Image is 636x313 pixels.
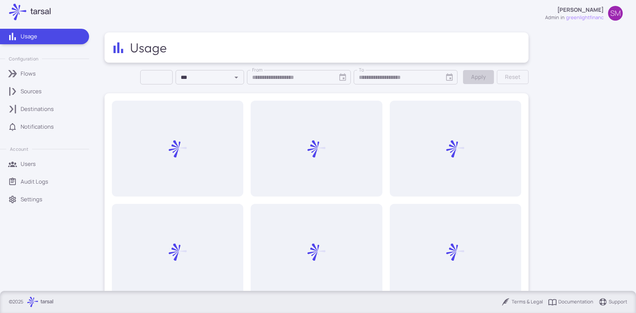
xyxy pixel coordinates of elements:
[21,123,54,131] p: Notifications
[501,298,543,306] a: Terms & Legal
[598,298,627,306] a: Support
[21,160,36,168] p: Users
[463,70,494,84] button: Apply
[359,67,364,73] label: To
[21,87,42,95] p: Sources
[169,140,187,158] img: Loading...
[9,56,38,62] p: Configuration
[557,6,604,14] p: [PERSON_NAME]
[9,298,24,306] p: © 2025
[21,32,37,41] p: Usage
[169,243,187,261] img: Loading...
[21,178,48,186] p: Audit Logs
[497,70,529,84] button: Reset
[10,146,28,152] p: Account
[561,14,565,21] span: in
[545,14,559,21] div: admin
[446,140,464,158] img: Loading...
[566,14,604,21] span: greenlightfinanc
[21,105,54,113] p: Destinations
[307,140,326,158] img: Loading...
[541,3,627,24] button: [PERSON_NAME]adminingreenlightfinancSM
[307,243,326,261] img: Loading...
[21,70,36,78] p: Flows
[252,67,263,73] label: From
[21,195,42,204] p: Settings
[130,40,168,55] h2: Usage
[446,243,464,261] img: Loading...
[231,72,241,83] button: Open
[548,298,593,306] a: Documentation
[610,10,621,17] span: SM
